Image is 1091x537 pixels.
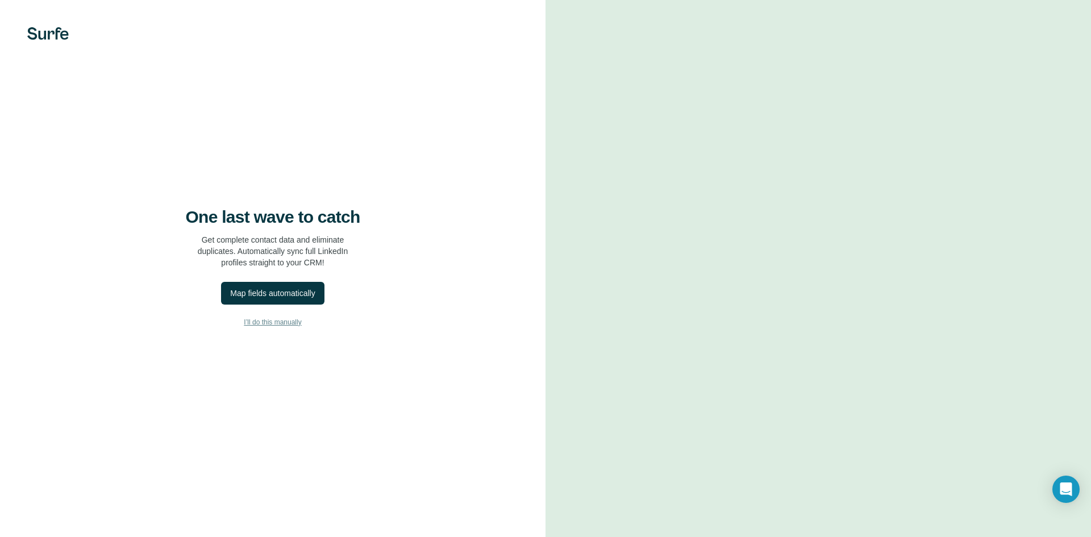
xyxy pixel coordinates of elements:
[244,317,301,327] span: I’ll do this manually
[1052,476,1080,503] div: Open Intercom Messenger
[27,27,69,40] img: Surfe's logo
[186,207,360,227] h4: One last wave to catch
[221,282,324,305] button: Map fields automatically
[198,234,348,268] p: Get complete contact data and eliminate duplicates. Automatically sync full LinkedIn profiles str...
[23,314,523,331] button: I’ll do this manually
[230,288,315,299] div: Map fields automatically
